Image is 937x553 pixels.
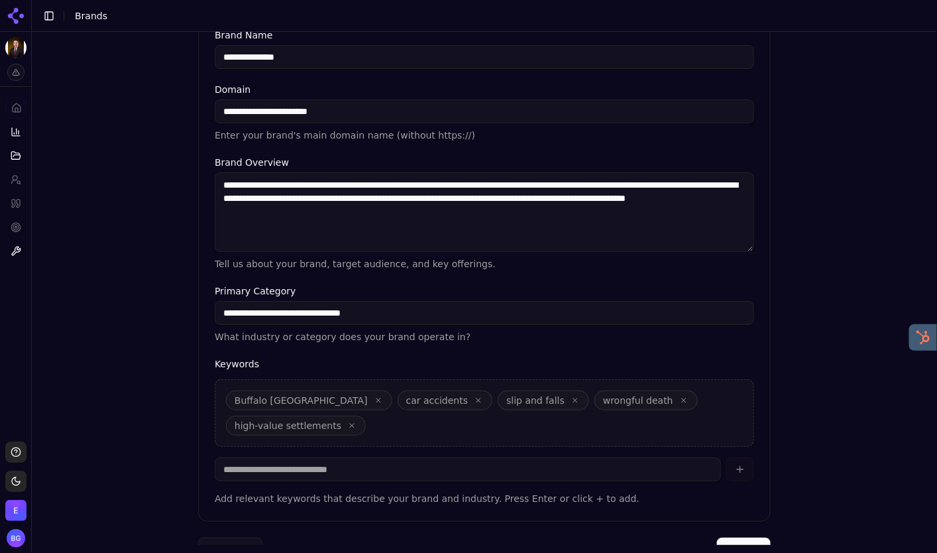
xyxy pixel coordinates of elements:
label: Keywords [215,359,754,369]
span: wrongful death [603,394,673,407]
p: What industry or category does your brand operate in? [215,330,754,343]
p: Enter your brand's main domain name (without https://) [215,129,754,142]
label: Domain [215,85,754,94]
button: Open organization switcher [5,500,27,521]
button: Open user button [7,529,25,548]
p: Add relevant keywords that describe your brand and industry. Press Enter or click + to add. [215,492,754,505]
span: slip and falls [506,394,565,407]
img: Brian Gomez [7,529,25,548]
span: high-value settlements [235,419,341,432]
img: Elite Legal Marketing [5,500,27,521]
label: Brand Overview [215,158,754,167]
label: Brand Name [215,31,754,40]
label: Primary Category [215,286,754,296]
p: Tell us about your brand, target audience, and key offerings. [215,257,754,271]
span: Buffalo [GEOGRAPHIC_DATA] [235,394,368,407]
button: Current brand: Obrien and Ford [5,37,27,58]
span: Brands [75,11,107,21]
span: car accidents [406,394,468,407]
img: Obrien and Ford [5,37,27,58]
nav: breadcrumb [75,9,107,23]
